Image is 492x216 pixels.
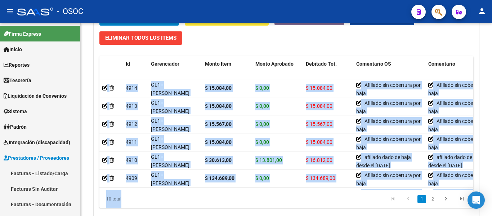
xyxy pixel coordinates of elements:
span: Monto Aprobado [255,61,294,67]
span: Reportes [4,61,30,69]
a: go to previous page [402,195,415,203]
span: GL1 - [PERSON_NAME] [151,82,189,96]
datatable-header-cell: Debitado Tot. [303,56,353,88]
span: $ 13.801,00 [255,157,282,163]
span: Comentario OS [356,61,391,67]
li: page 2 [427,193,438,205]
span: $ 0,00 [255,121,269,127]
span: GL1 - [PERSON_NAME] [151,154,189,168]
span: Padrón [4,123,27,131]
button: Eliminar Todos los Items [99,31,182,45]
strong: $ 15.567,00 [205,121,232,127]
span: Afiliado sin cobertura por baja [356,172,421,186]
div: Open Intercom Messenger [468,191,485,209]
span: $ 15.084,00 [306,85,332,91]
strong: $ 15.084,00 [205,103,232,109]
span: Sistema [4,107,27,115]
strong: $ 15.084,00 [205,139,232,145]
span: afiliado dado de baja desde el [DATE] [356,154,411,168]
span: Gerenciador [151,61,179,67]
span: GL1 - [PERSON_NAME] [151,172,189,186]
span: Eliminar Todos los Items [105,35,176,41]
span: afiliado dado de baja desde el [DATE] [428,154,483,168]
span: Afiliado sin cobertura por baja [356,82,421,96]
strong: $ 30.613,00 [205,157,232,163]
span: Monto Item [205,61,231,67]
span: $ 0,00 [255,103,269,109]
span: $ 15.567,00 [306,121,332,127]
span: Tesorería [4,76,31,84]
span: Prestadores / Proveedores [4,154,69,162]
span: Firma Express [4,30,41,38]
a: 2 [428,195,437,203]
span: $ 134.689,00 [306,175,335,181]
li: page 1 [416,193,427,205]
strong: $ 134.689,00 [205,175,234,181]
span: $ 0,00 [255,139,269,145]
span: Inicio [4,45,22,53]
span: 4914 [126,85,137,91]
span: 4913 [126,103,137,109]
span: Id [126,61,130,67]
span: Afiliado sin cobertura por baja [356,100,421,114]
mat-icon: menu [6,7,14,16]
datatable-header-cell: Comentario OS [353,56,425,88]
datatable-header-cell: Monto Item [202,56,252,88]
span: $ 16.812,00 [306,157,332,163]
span: GL1 - [PERSON_NAME] [151,100,189,114]
span: 4912 [126,121,137,127]
strong: $ 15.084,00 [205,85,232,91]
span: 4911 [126,139,137,145]
span: Afiliado sin cobertura por baja [356,118,421,132]
span: Integración (discapacidad) [4,138,70,146]
span: - OSOC [57,4,83,19]
div: 10 total [99,190,173,208]
span: $ 0,00 [255,85,269,91]
mat-icon: person [478,7,486,16]
span: $ 15.084,00 [306,139,332,145]
datatable-header-cell: Gerenciador [148,56,202,88]
span: $ 0,00 [255,175,269,181]
span: Afiliado sin cobertura por baja [356,136,421,150]
a: 1 [417,195,426,203]
span: Comentario [428,61,455,67]
a: go to next page [439,195,453,203]
span: Debitado Tot. [306,61,337,67]
span: 4909 [126,175,137,181]
a: go to first page [386,195,399,203]
span: Liquidación de Convenios [4,92,67,100]
datatable-header-cell: Id [123,56,148,88]
span: GL1 - [PERSON_NAME] [151,118,189,132]
a: go to last page [455,195,469,203]
span: 4910 [126,157,137,163]
datatable-header-cell: Monto Aprobado [252,56,303,88]
span: $ 15.084,00 [306,103,332,109]
span: GL1 - [PERSON_NAME] [151,136,189,150]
